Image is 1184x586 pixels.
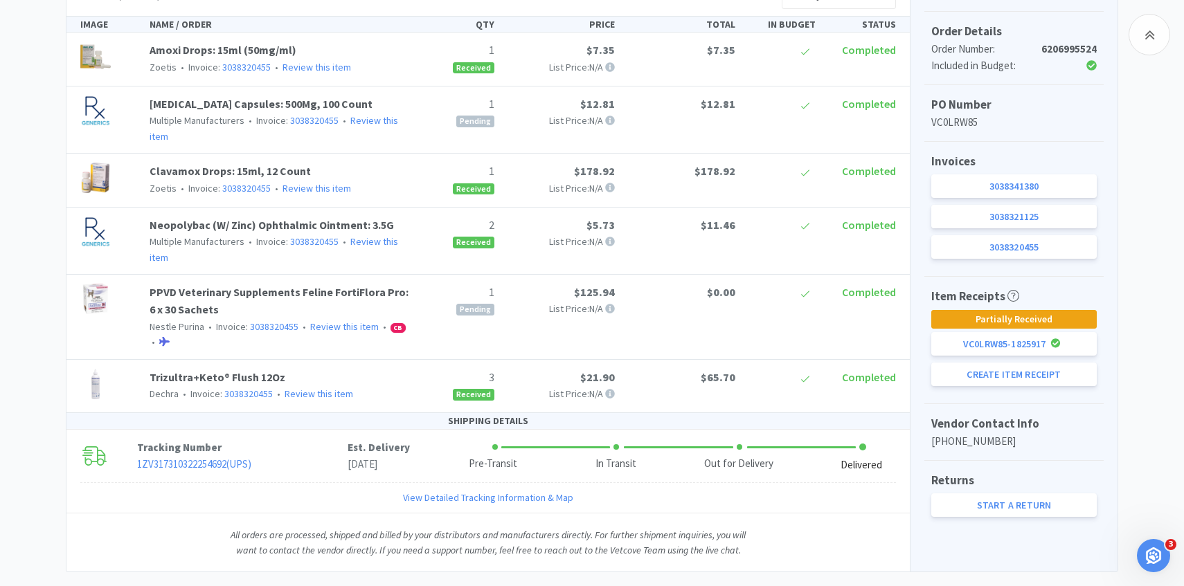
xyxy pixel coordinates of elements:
[620,17,741,32] div: TOTAL
[144,17,420,32] div: NAME / ORDER
[150,235,244,248] span: Multiple Manufacturers
[842,43,896,57] span: Completed
[931,205,1097,228] a: 3038321125
[150,182,177,194] span: Zoetis
[931,414,1097,433] h5: Vendor Contact Info
[290,114,339,127] a: 3038320455
[425,95,494,113] p: 1
[150,285,409,317] a: PPVD Veterinary Supplements Feline FortiFlora Pro: 6 x 30 Sachets
[341,114,348,127] span: •
[701,218,735,232] span: $11.46
[391,324,405,332] span: CB
[150,387,179,400] span: Dechra
[741,17,821,32] div: IN BUDGET
[694,164,735,178] span: $178.92
[150,61,177,73] span: Zoetis
[1165,539,1176,550] span: 3
[80,217,111,247] img: b8483f5d1b554f988deeb55c291e7d4c_575433.jpeg
[80,284,111,314] img: 1bde7d5ddefa4ab2bf206155edca2724_382691.jpeg
[282,61,351,73] a: Review this item
[454,390,494,399] span: Received
[707,43,735,57] span: $7.35
[177,182,271,194] span: Invoice:
[931,41,1041,57] div: Order Number:
[505,59,615,75] p: List Price: N/A
[206,320,214,333] span: •
[179,182,186,194] span: •
[246,114,254,127] span: •
[1041,42,1097,55] strong: 6206995524
[403,490,573,505] a: View Detailed Tracking Information & Map
[80,163,111,193] img: 0432149ddac440bea7f9cb240798baca_55458.jpeg
[80,95,111,126] img: 772d45f52e7e4cefb9a6c27b0d97d09a_605680.jpeg
[500,17,620,32] div: PRICE
[931,493,1097,517] a: Start a Return
[707,285,735,299] span: $0.00
[457,116,494,126] span: Pending
[273,182,280,194] span: •
[586,43,615,57] span: $7.35
[931,174,1097,198] a: 3038341380
[931,152,1097,171] h5: Invoices
[150,218,394,232] a: Neopolybac (W/ Zinc) Ophthalmic Ointment: 3.5G
[310,320,379,333] a: Review this item
[505,113,615,128] p: List Price: N/A
[381,320,388,333] span: •
[931,287,1019,306] h5: Item Receipts
[454,237,494,247] span: Received
[595,456,636,472] div: In Transit
[137,457,251,470] a: 1ZV317310322254692(UPS)
[137,439,348,456] p: Tracking Number
[932,311,1096,328] span: Partially Received
[505,301,615,316] p: List Price: N/A
[244,114,339,127] span: Invoice:
[75,17,144,32] div: IMAGE
[204,320,298,333] span: Invoice:
[586,218,615,232] span: $5.73
[574,164,615,178] span: $178.92
[285,387,353,400] a: Review this item
[66,413,910,429] div: SHIPPING DETAILS
[454,63,494,73] span: Received
[704,456,773,472] div: Out for Delivery
[80,42,111,72] img: 4b99a5490141414594e8cdde44a93cab_169590.jpeg
[931,471,1097,490] h5: Returns
[963,332,1046,356] div: VC0LRW85 - 1825917
[179,61,186,73] span: •
[842,218,896,232] span: Completed
[231,529,746,556] i: All orders are processed, shipped and billed by your distributors and manufacturers directly. For...
[150,114,244,127] span: Multiple Manufacturers
[181,387,188,400] span: •
[150,336,157,348] span: •
[457,304,494,314] span: Pending
[453,61,494,73] a: Received
[842,370,896,384] span: Completed
[425,369,494,387] p: 3
[273,61,280,73] span: •
[701,370,735,384] span: $65.70
[574,285,615,299] span: $125.94
[425,284,494,302] p: 1
[250,320,298,333] a: 3038320455
[290,235,339,248] a: 3038320455
[224,387,273,400] a: 3038320455
[150,370,285,384] a: Trizultra+Keto® Flush 12Oz
[469,456,517,472] div: Pre-Transit
[150,164,311,178] a: Clavamox Drops: 15ml, 12 Count
[80,369,111,399] img: 4a3a2d269aca4979b5756c9e036d35e3_76235.jpeg
[420,17,500,32] div: QTY
[222,182,271,194] a: 3038320455
[282,182,351,194] a: Review this item
[179,387,273,400] span: Invoice:
[931,22,1097,41] h5: Order Details
[505,386,615,401] p: List Price: N/A
[842,164,896,178] span: Completed
[841,457,882,473] div: Delivered
[701,97,735,111] span: $12.81
[1137,539,1170,572] iframe: Intercom live chat
[931,363,1097,386] button: Create Item Receipt
[425,42,494,59] p: 1
[505,234,615,249] p: List Price: N/A
[453,182,494,194] a: Received
[301,320,308,333] span: •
